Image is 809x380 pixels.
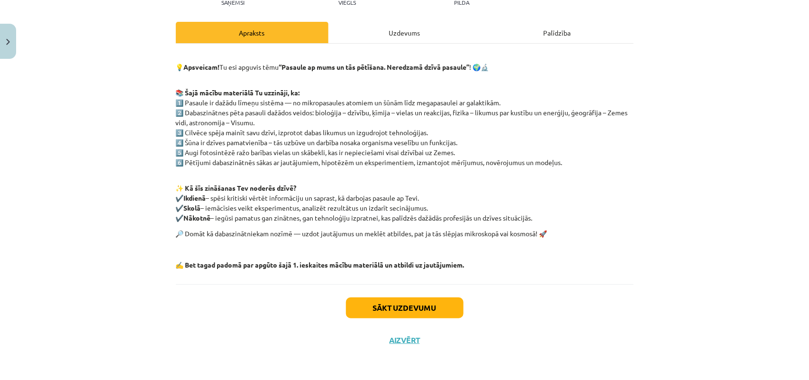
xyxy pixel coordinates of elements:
[176,52,634,82] p: 💡 Tu esi apguvis tēmu ! 🌍🔬
[346,297,464,318] button: Sākt uzdevumu
[176,184,297,192] strong: ✨ Kā šīs zināšanas Tev noderēs dzīvē?
[176,88,634,167] p: 1️⃣ Pasaule ir dažādu līmeņu sistēma — no mikropasaules atomiem un šūnām līdz megapasaulei ar gal...
[184,204,201,212] strong: Skolā
[176,260,464,269] strong: ✍️ Bet tagad padomā par apgūto šajā 1. ieskaites mācību materiālā un atbildi uz jautājumiem.
[184,63,220,71] strong: Apsveicam!
[328,22,481,43] div: Uzdevums
[176,173,634,223] p: ✔️ – spēsi kritiski vērtēt informāciju un saprast, kā darbojas pasaule ap Tevi. ✔️ – iemācīsies v...
[176,88,300,97] strong: 📚 Šajā mācību materiālā Tu uzzināji, ka:
[481,22,634,43] div: Palīdzība
[387,335,423,345] button: Aizvērt
[184,194,206,202] strong: Ikdienā
[184,213,211,222] strong: Nākotnē
[176,22,328,43] div: Apraksts
[6,39,10,45] img: icon-close-lesson-0947bae3869378f0d4975bcd49f059093ad1ed9edebbc8119c70593378902aed.svg
[176,229,634,239] p: 🔎 Domāt kā dabaszinātniekam nozīmē — uzdot jautājumus un meklēt atbildes, pat ja tās slēpjas mikr...
[279,63,470,71] strong: “Pasaule ap mums un tās pētīšana. Neredzamā dzīvā pasaule”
